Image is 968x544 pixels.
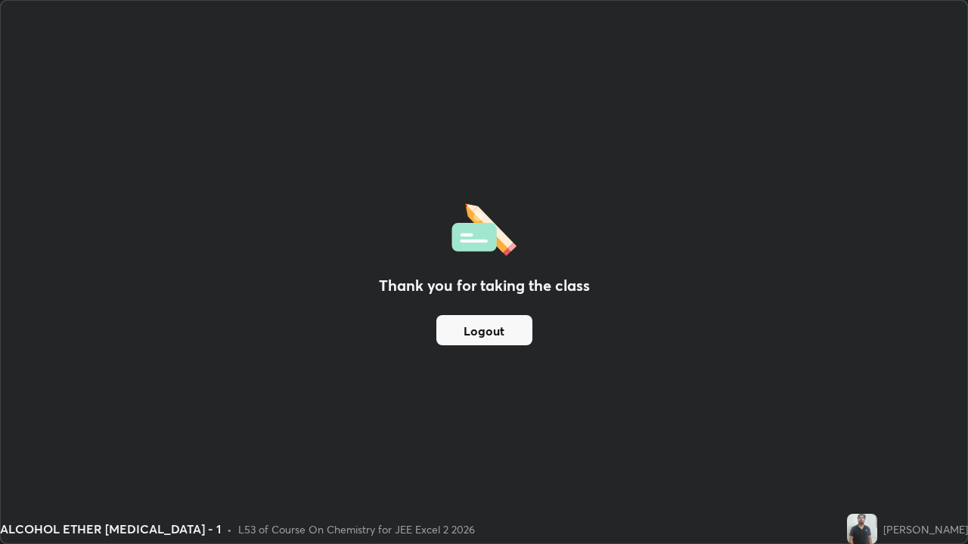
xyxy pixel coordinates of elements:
[227,521,232,537] div: •
[379,274,590,297] h2: Thank you for taking the class
[451,199,517,256] img: offlineFeedback.1438e8b3.svg
[847,514,877,544] img: 6636e68ff89647c5ab70384beb5cf6e4.jpg
[436,315,532,345] button: Logout
[883,521,968,537] div: [PERSON_NAME]
[238,521,475,537] div: L53 of Course On Chemistry for JEE Excel 2 2026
